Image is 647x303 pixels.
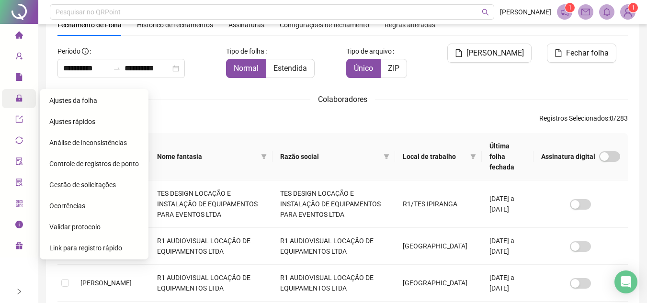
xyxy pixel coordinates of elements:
span: gift [15,237,23,257]
span: Período [57,47,80,55]
span: Fechar folha [566,47,609,59]
span: solution [15,174,23,193]
span: filter [468,149,478,164]
span: swap-right [113,65,121,72]
span: export [15,111,23,130]
td: [DATE] a [DATE] [482,180,533,228]
div: Open Intercom Messenger [614,270,637,293]
td: [DATE] a [DATE] [482,265,533,302]
span: audit [15,153,23,172]
span: filter [470,154,476,159]
span: filter [384,154,389,159]
td: [DATE] a [DATE] [482,228,533,265]
td: R1 AUDIOVISUAL LOCAÇÃO DE EQUIPAMENTOS LTDA [149,228,272,265]
span: ZIP [388,64,399,73]
span: 1 [632,4,635,11]
span: qrcode [15,195,23,214]
span: right [16,288,23,295]
td: [GEOGRAPHIC_DATA] [395,228,481,265]
span: sync [15,132,23,151]
span: mail [581,8,590,16]
span: Estendida [273,64,307,73]
span: bell [602,8,611,16]
span: Gestão de solicitações [49,181,116,189]
span: Nome fantasia [157,151,257,162]
td: [GEOGRAPHIC_DATA] [395,265,481,302]
td: TES DESIGN LOCAÇÃO E INSTALAÇÃO DE EQUIPAMENTOS PARA EVENTOS LTDA [149,180,272,228]
span: Fechamento de Folha [57,21,122,29]
span: Local de trabalho [403,151,466,162]
span: Ajustes da folha [49,97,97,104]
span: Assinaturas [228,22,264,28]
span: [PERSON_NAME] [500,7,551,17]
span: Razão social [280,151,380,162]
span: file [555,49,562,57]
span: notification [560,8,569,16]
span: home [15,27,23,46]
span: file [455,49,463,57]
span: Validar protocolo [49,223,101,231]
td: R1/TES IPIRANGA [395,180,481,228]
td: R1 AUDIOVISUAL LOCAÇÃO DE EQUIPAMENTOS LTDA [149,265,272,302]
span: Único [354,64,373,73]
span: filter [259,149,269,164]
span: search [482,9,489,16]
sup: Atualize o seu contato no menu Meus Dados [628,3,638,12]
span: Configurações de fechamento [280,22,369,28]
span: filter [382,149,391,164]
span: Ajustes rápidos [49,118,95,125]
span: [PERSON_NAME] [80,279,132,287]
td: R1 AUDIOVISUAL LOCAÇÃO DE EQUIPAMENTOS LTDA [272,228,396,265]
th: Última folha fechada [482,133,533,180]
span: to [113,65,121,72]
button: [PERSON_NAME] [447,44,532,63]
span: 1 [568,4,572,11]
span: : 0 / 283 [539,113,628,128]
td: TES DESIGN LOCAÇÃO E INSTALAÇÃO DE EQUIPAMENTOS PARA EVENTOS LTDA [272,180,396,228]
span: Assinatura digital [541,151,595,162]
span: Registros Selecionados [539,114,608,122]
span: Controle de registros de ponto [49,160,139,168]
span: Normal [234,64,259,73]
sup: 1 [565,3,575,12]
span: file [15,69,23,88]
span: filter [261,154,267,159]
span: Tipo de folha [226,46,264,56]
span: Histórico de fechamentos [137,21,213,29]
button: Fechar folha [547,44,616,63]
span: info-circle [15,216,23,236]
span: lock [15,90,23,109]
span: [PERSON_NAME] [466,47,524,59]
span: Colaboradores [318,95,367,104]
span: Análise de inconsistências [49,139,127,146]
img: 39475 [621,5,635,19]
span: info-circle [82,48,89,55]
span: user-add [15,48,23,67]
td: R1 AUDIOVISUAL LOCAÇÃO DE EQUIPAMENTOS LTDA [272,265,396,302]
span: Regras alteradas [385,22,435,28]
span: Ocorrências [49,202,85,210]
span: Tipo de arquivo [346,46,392,56]
span: Link para registro rápido [49,244,122,252]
